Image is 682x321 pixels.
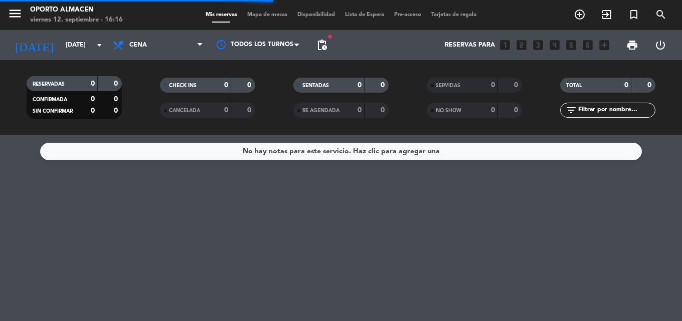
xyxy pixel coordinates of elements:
strong: 0 [224,107,228,114]
strong: 0 [91,107,95,114]
span: pending_actions [316,39,328,51]
div: No hay notas para este servicio. Haz clic para agregar una [243,146,440,157]
i: exit_to_app [601,9,613,21]
strong: 0 [514,82,520,89]
i: turned_in_not [628,9,640,21]
span: SERVIDAS [436,83,460,88]
strong: 0 [91,80,95,87]
strong: 0 [514,107,520,114]
strong: 0 [247,107,253,114]
strong: 0 [114,107,120,114]
div: viernes 12. septiembre - 16:16 [30,15,123,25]
span: Disponibilidad [292,12,340,18]
strong: 0 [381,82,387,89]
strong: 0 [224,82,228,89]
i: [DATE] [8,34,61,56]
i: power_settings_new [654,39,666,51]
strong: 0 [114,96,120,103]
div: Oporto Almacen [30,5,123,15]
span: CONFIRMADA [33,97,67,102]
button: menu [8,6,23,25]
span: CANCELADA [169,108,200,113]
span: Tarjetas de regalo [426,12,482,18]
span: Pre-acceso [389,12,426,18]
strong: 0 [381,107,387,114]
span: Mapa de mesas [242,12,292,18]
i: search [655,9,667,21]
strong: 0 [247,82,253,89]
strong: 0 [358,82,362,89]
span: RE AGENDADA [302,108,339,113]
span: RESERVADAS [33,82,65,87]
i: add_box [598,39,611,52]
strong: 0 [491,82,495,89]
span: CHECK INS [169,83,197,88]
span: fiber_manual_record [327,34,333,40]
span: SENTADAS [302,83,329,88]
strong: 0 [91,96,95,103]
span: NO SHOW [436,108,461,113]
i: looks_5 [565,39,578,52]
i: looks_4 [548,39,561,52]
i: arrow_drop_down [93,39,105,51]
span: Lista de Espera [340,12,389,18]
i: looks_3 [532,39,545,52]
i: menu [8,6,23,21]
i: looks_6 [581,39,594,52]
span: TOTAL [566,83,582,88]
i: looks_two [515,39,528,52]
strong: 0 [624,82,628,89]
span: SIN CONFIRMAR [33,109,73,114]
strong: 0 [491,107,495,114]
span: Cena [129,42,147,49]
input: Filtrar por nombre... [577,105,655,116]
strong: 0 [114,80,120,87]
i: filter_list [565,104,577,116]
i: looks_one [498,39,511,52]
div: LOG OUT [646,30,674,60]
span: Mis reservas [201,12,242,18]
strong: 0 [358,107,362,114]
span: Reservas para [445,42,495,49]
i: add_circle_outline [574,9,586,21]
span: print [626,39,638,51]
strong: 0 [647,82,653,89]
